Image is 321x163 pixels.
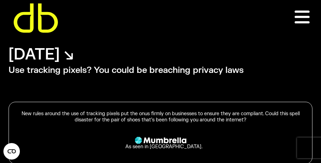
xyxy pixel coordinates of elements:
[3,143,20,160] button: Open CMP widget
[119,144,202,150] div: As seen in [GEOGRAPHIC_DATA].
[9,65,244,76] h2: Use tracking pixels? You could be breaching privacy laws
[14,3,58,33] img: DB logo
[17,111,304,123] div: New rules around the use of tracking pixels put the onus firmly on businesses to ensure they are ...
[17,132,304,155] a: As seen in [GEOGRAPHIC_DATA].
[9,45,74,65] h1: [DATE] ↘︎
